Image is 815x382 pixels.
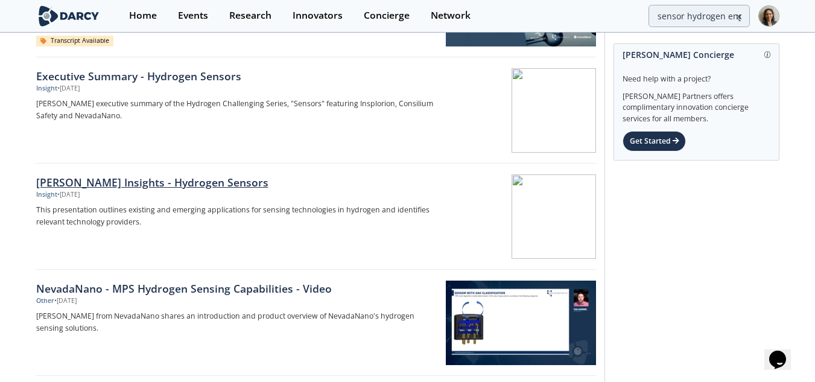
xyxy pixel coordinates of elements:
[54,296,77,306] div: • [DATE]
[36,270,596,376] a: NevadaNano - MPS Hydrogen Sensing Capabilities - Video Other •[DATE] [PERSON_NAME] from NevadaNan...
[431,11,471,21] div: Network
[36,68,436,84] div: Executive Summary - Hydrogen Sensors
[36,190,57,200] div: Insight
[36,36,114,46] div: Transcript Available
[229,11,271,21] div: Research
[36,164,596,270] a: [PERSON_NAME] Insights - Hydrogen Sensors Insight •[DATE] This presentation outlines existing and...
[57,84,80,94] div: • [DATE]
[36,204,436,228] p: This presentation outlines existing and emerging applications for sensing technologies in hydroge...
[36,84,57,94] div: Insight
[293,11,343,21] div: Innovators
[764,334,803,370] iframe: chat widget
[623,84,770,124] div: [PERSON_NAME] Partners offers complimentary innovation concierge services for all members.
[364,11,410,21] div: Concierge
[36,57,596,164] a: Executive Summary - Hydrogen Sensors Insight •[DATE] [PERSON_NAME] executive summary of the Hydro...
[764,51,771,58] img: information.svg
[649,5,750,27] input: Advanced Search
[36,98,436,122] p: [PERSON_NAME] executive summary of the Hydrogen Challenging Series, "Sensors" featuring Insplorio...
[623,65,770,84] div: Need help with a project?
[758,5,779,27] img: Profile
[57,190,80,200] div: • [DATE]
[178,11,208,21] div: Events
[36,5,102,27] img: logo-wide.svg
[623,44,770,65] div: [PERSON_NAME] Concierge
[36,310,436,334] p: [PERSON_NAME] from NevadaNano shares an introduction and product overview of NevadaNano's hydroge...
[129,11,157,21] div: Home
[36,174,436,190] div: [PERSON_NAME] Insights - Hydrogen Sensors
[36,281,436,296] div: NevadaNano - MPS Hydrogen Sensing Capabilities - Video
[36,296,54,306] div: Other
[623,131,686,151] div: Get Started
